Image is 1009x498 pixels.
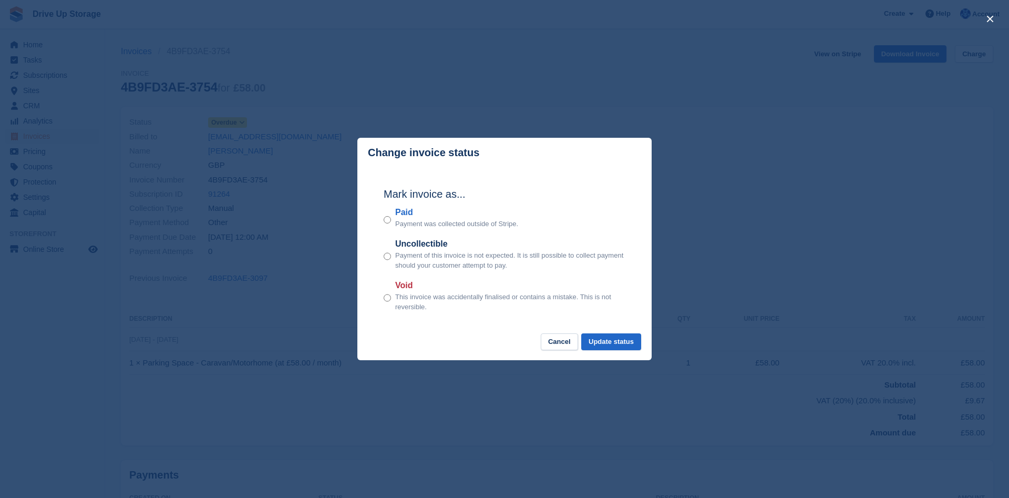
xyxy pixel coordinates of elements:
[384,186,625,202] h2: Mark invoice as...
[395,292,625,312] p: This invoice was accidentally finalised or contains a mistake. This is not reversible.
[395,279,625,292] label: Void
[368,147,479,159] p: Change invoice status
[395,238,625,250] label: Uncollectible
[581,333,641,351] button: Update status
[395,206,518,219] label: Paid
[395,219,518,229] p: Payment was collected outside of Stripe.
[541,333,578,351] button: Cancel
[395,250,625,271] p: Payment of this invoice is not expected. It is still possible to collect payment should your cust...
[982,11,998,27] button: close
